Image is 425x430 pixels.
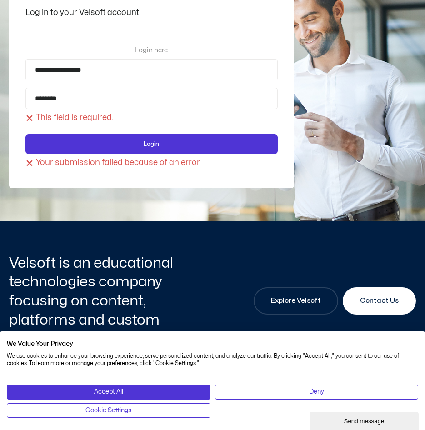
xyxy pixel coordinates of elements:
iframe: chat widget [310,410,420,430]
button: Deny all cookies [215,385,419,399]
button: Login [25,134,278,155]
span: Cookie Settings [85,405,131,415]
h2: We Value Your Privacy [7,340,418,348]
div: Log in to your Velsoft account. [25,6,278,19]
button: Adjust cookie preferences [7,403,210,418]
div: Your submission failed because of an error. [25,159,278,167]
span: Explore Velsoft [271,295,321,306]
button: Accept all cookies [7,385,210,399]
h2: Velsoft is an educational technologies company focusing on content, platforms and custom developm... [9,254,210,348]
span: This field is required. [25,114,114,122]
span: Login [144,140,159,149]
span: Accept All [94,387,123,397]
p: We use cookies to enhance your browsing experience, serve personalized content, and analyze our t... [7,352,418,368]
span: Contact Us [360,295,399,306]
a: Explore Velsoft [254,287,338,315]
span: Deny [309,387,324,397]
span: Login here [135,47,168,54]
a: Contact Us [343,287,416,315]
